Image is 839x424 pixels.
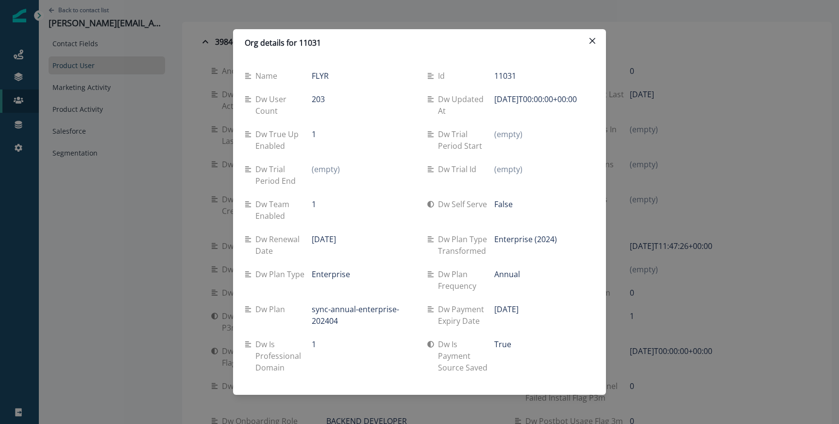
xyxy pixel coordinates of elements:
[255,163,312,187] p: Dw trial period end
[312,233,336,245] p: [DATE]
[255,268,308,280] p: Dw plan type
[312,198,316,210] p: 1
[312,268,350,280] p: Enterprise
[245,37,321,49] p: Org details for 11031
[255,233,312,257] p: Dw renewal date
[438,128,494,152] p: Dw trial period start
[312,93,325,105] p: 203
[255,128,312,152] p: Dw true up enabled
[438,268,494,292] p: Dw plan frequency
[255,338,312,373] p: Dw is professional domain
[312,163,340,175] p: (empty)
[494,268,520,280] p: Annual
[438,198,491,210] p: Dw self serve
[312,70,329,82] p: FLYR
[438,163,480,175] p: Dw trial id
[255,70,281,82] p: Name
[438,303,494,327] p: Dw payment expiry date
[312,338,316,350] p: 1
[312,303,412,327] p: sync-annual-enterprise-202404
[438,233,494,257] p: Dw plan type transformed
[255,93,312,117] p: Dw user count
[312,128,316,140] p: 1
[494,338,511,350] p: True
[585,33,600,49] button: Close
[494,70,516,82] p: 11031
[494,233,557,245] p: Enterprise (2024)
[255,198,312,222] p: Dw team enabled
[494,198,513,210] p: False
[438,93,494,117] p: Dw updated at
[438,338,494,373] p: Dw is payment source saved
[494,128,522,140] p: (empty)
[438,70,449,82] p: Id
[494,163,522,175] p: (empty)
[255,303,289,315] p: Dw plan
[494,93,577,105] p: [DATE]T00:00:00+00:00
[494,303,519,315] p: [DATE]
